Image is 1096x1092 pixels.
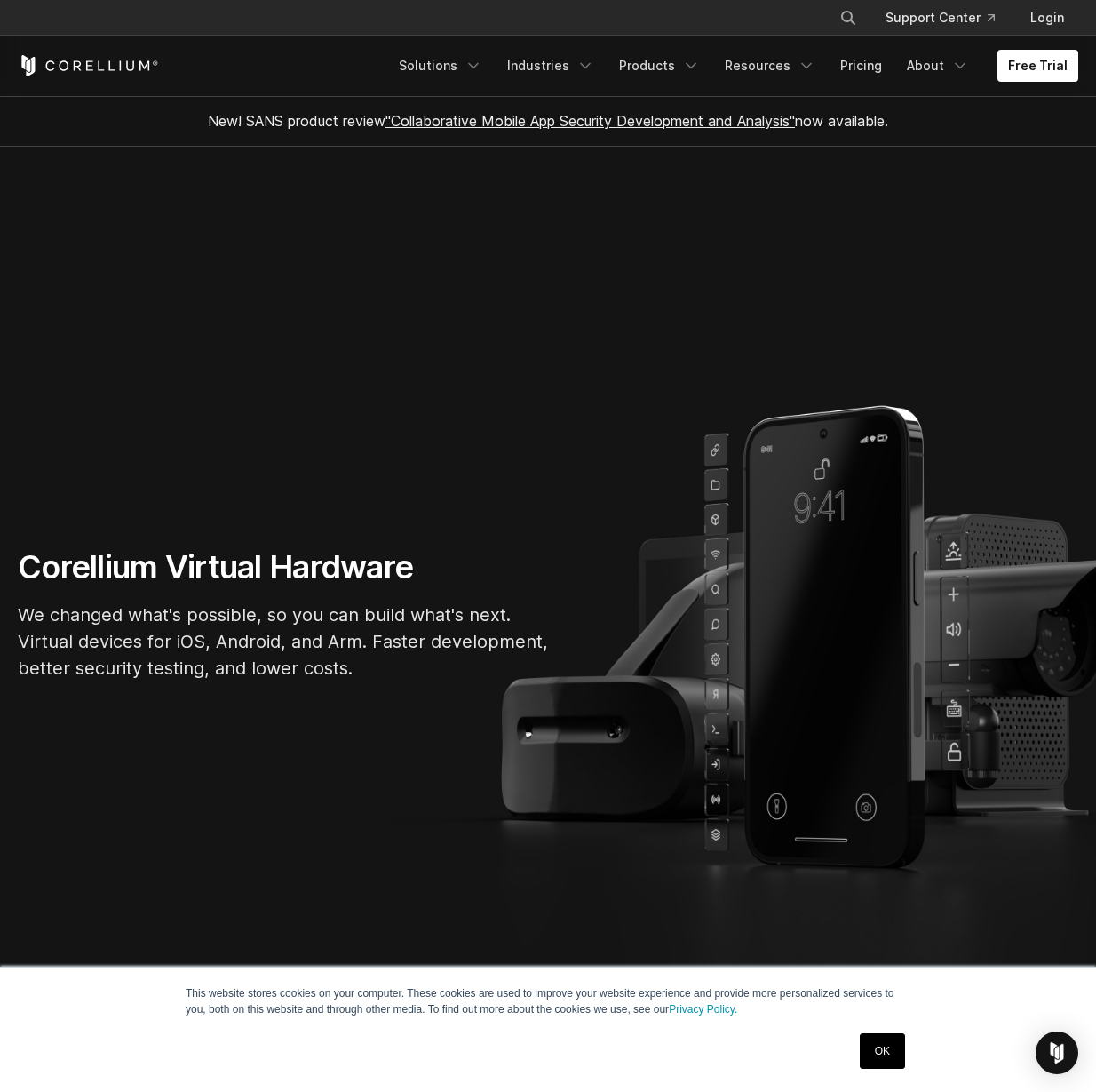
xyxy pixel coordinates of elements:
a: Login [1016,2,1078,34]
a: Resources [714,50,826,82]
p: We changed what's possible, so you can build what's next. Virtual devices for iOS, Android, and A... [18,602,551,682]
a: Pricing [830,50,893,82]
a: Products [608,50,711,82]
div: Open Intercom Messenger [1036,1032,1078,1074]
a: "Collaborative Mobile App Security Development and Analysis" [385,112,795,130]
h1: Corellium Virtual Hardware [18,547,551,587]
span: New! SANS product review now available. [208,112,888,130]
button: Search [832,2,864,34]
div: Navigation Menu [388,50,1078,82]
a: Corellium Home [18,55,159,76]
a: Free Trial [997,50,1078,82]
a: Industries [496,50,605,82]
a: Solutions [388,50,493,82]
p: This website stores cookies on your computer. These cookies are used to improve your website expe... [186,985,910,1017]
a: OK [860,1033,905,1069]
a: Support Center [871,2,1009,34]
a: Privacy Policy. [669,1003,737,1016]
div: Navigation Menu [818,2,1078,34]
a: About [896,50,980,82]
